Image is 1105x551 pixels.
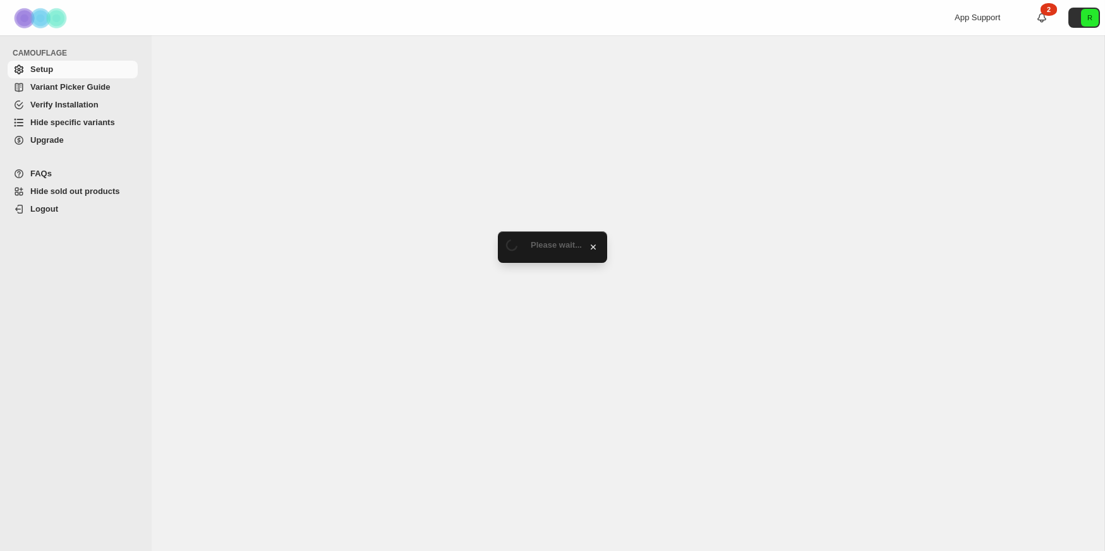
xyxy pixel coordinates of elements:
div: 2 [1041,3,1057,16]
a: Logout [8,200,138,218]
a: Hide specific variants [8,114,138,131]
a: Hide sold out products [8,183,138,200]
span: FAQs [30,169,52,178]
button: Avatar with initials R [1068,8,1100,28]
span: Hide specific variants [30,118,115,127]
span: Please wait... [531,240,582,250]
span: Verify Installation [30,100,99,109]
a: Variant Picker Guide [8,78,138,96]
a: Verify Installation [8,96,138,114]
span: Variant Picker Guide [30,82,110,92]
span: App Support [955,13,1000,22]
a: Setup [8,61,138,78]
a: Upgrade [8,131,138,149]
a: FAQs [8,165,138,183]
span: Hide sold out products [30,186,120,196]
img: Camouflage [10,1,73,35]
a: 2 [1036,11,1048,24]
text: R [1087,14,1092,21]
span: Upgrade [30,135,64,145]
span: Avatar with initials R [1081,9,1099,27]
span: CAMOUFLAGE [13,48,143,58]
span: Setup [30,64,53,74]
span: Logout [30,204,58,214]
